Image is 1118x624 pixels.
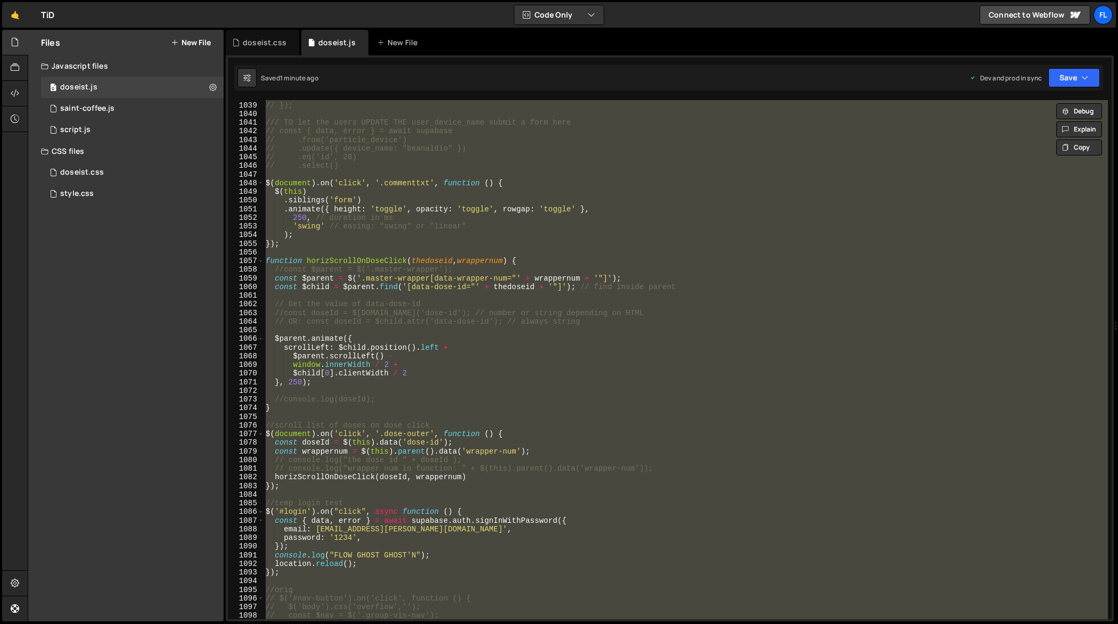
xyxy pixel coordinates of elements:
div: 1054 [228,231,264,239]
div: 1088 [228,525,264,533]
div: 1061 [228,291,264,300]
div: 1040 [228,110,264,118]
div: 1097 [228,603,264,611]
div: CSS files [28,141,224,162]
div: 1050 [228,196,264,204]
div: 4604/42100.css [41,162,224,183]
div: 1085 [228,499,264,507]
div: 1059 [228,274,264,283]
div: New File [377,37,422,48]
div: 1091 [228,551,264,560]
div: TiD [41,9,54,21]
div: 1067 [228,343,264,352]
div: 1068 [228,352,264,360]
div: 1044 [228,144,264,153]
div: 1043 [228,136,264,144]
div: 4604/27020.js [41,98,224,119]
div: 4604/24567.js [41,119,224,141]
button: Save [1048,68,1100,87]
div: 1082 [228,473,264,481]
div: 1042 [228,127,264,135]
div: doseist.js [60,83,97,92]
div: script.js [60,125,91,135]
div: 1089 [228,533,264,542]
div: 1077 [228,430,264,438]
div: doseist.js [318,37,356,48]
div: 1084 [228,490,264,499]
div: 1071 [228,378,264,387]
div: 1083 [228,482,264,490]
div: 1052 [228,214,264,222]
h2: Files [41,37,60,48]
div: 1078 [228,438,264,447]
div: 1055 [228,240,264,248]
div: 1087 [228,516,264,525]
div: 1057 [228,257,264,265]
div: 1065 [228,326,264,334]
div: doseist.css [243,37,286,48]
div: 1096 [228,594,264,603]
div: 1049 [228,187,264,196]
a: Fl [1094,5,1113,24]
button: Copy [1056,139,1102,155]
div: 1086 [228,507,264,516]
span: 0 [50,84,56,93]
a: 🤙 [2,2,28,28]
div: 1046 [228,161,264,170]
div: 1075 [228,413,264,421]
div: 1039 [228,101,264,110]
div: 1093 [228,568,264,577]
div: 1080 [228,456,264,464]
div: 1070 [228,369,264,377]
button: Debug [1056,103,1102,119]
div: 1045 [228,153,264,161]
div: 1072 [228,387,264,395]
div: style.css [60,189,94,199]
div: 1041 [228,118,264,127]
div: 1064 [228,317,264,326]
div: 1066 [228,334,264,343]
div: 1076 [228,421,264,430]
div: 1047 [228,170,264,179]
button: Code Only [514,5,604,24]
button: New File [171,38,211,47]
div: 1090 [228,542,264,551]
div: 1095 [228,586,264,594]
div: Javascript files [28,55,224,77]
div: 1069 [228,360,264,369]
div: 1092 [228,560,264,568]
div: doseist.css [60,168,104,177]
div: 1051 [228,205,264,214]
div: 1056 [228,248,264,257]
div: 4604/25434.css [41,183,224,204]
div: 1098 [228,611,264,620]
div: 1073 [228,395,264,404]
div: saint-coffee.js [60,104,114,113]
button: Explain [1056,121,1102,137]
div: 1048 [228,179,264,187]
div: 1058 [228,265,264,274]
div: 1081 [228,464,264,473]
a: Connect to Webflow [980,5,1090,24]
div: 1063 [228,309,264,317]
div: 1062 [228,300,264,308]
div: Saved [261,73,318,83]
div: 1094 [228,577,264,585]
div: 1053 [228,222,264,231]
div: Dev and prod in sync [969,73,1042,83]
div: 1 minute ago [280,73,318,83]
div: 4604/37981.js [41,77,224,98]
div: 1079 [228,447,264,456]
div: 1074 [228,404,264,412]
div: 1060 [228,283,264,291]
